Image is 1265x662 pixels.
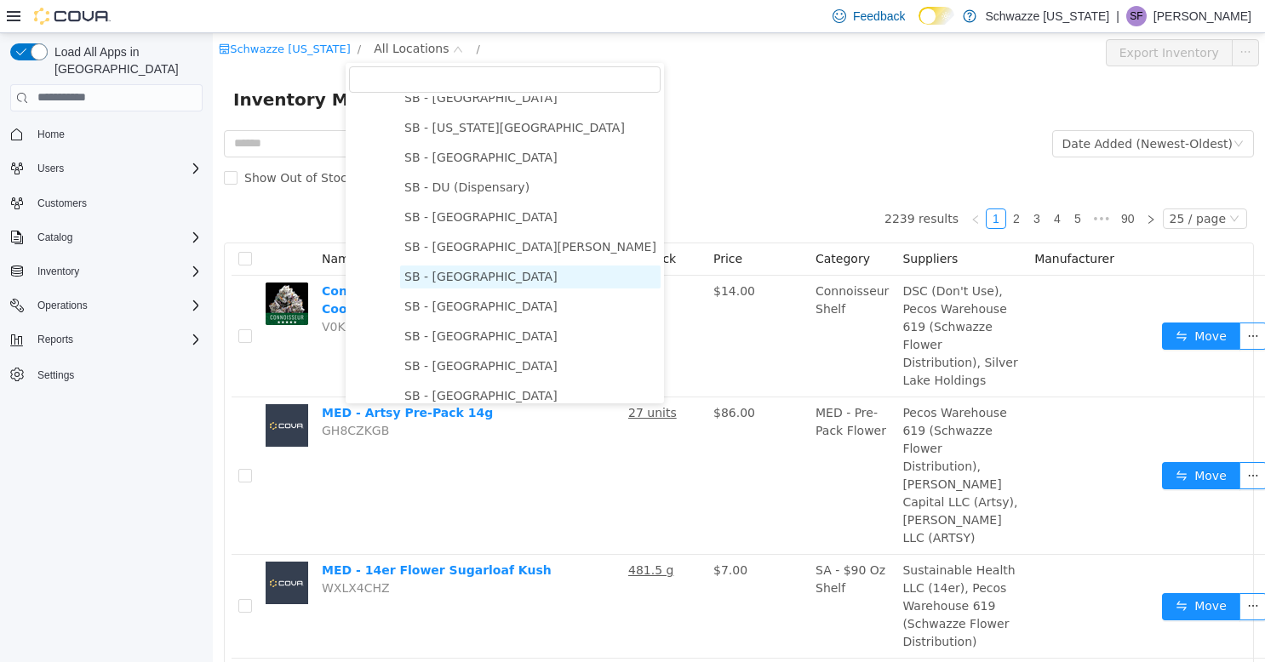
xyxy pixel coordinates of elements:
span: Inventory Manager [20,53,214,80]
span: ••• [875,175,902,196]
td: MED - Pre-Pack Flower [596,364,683,522]
p: | [1116,6,1119,26]
span: Catalog [37,231,72,244]
span: Load All Apps in [GEOGRAPHIC_DATA] [48,43,203,77]
button: Operations [31,295,94,316]
span: SB - Colorado Springs [187,83,448,106]
a: icon: shopSchwazze [US_STATE] [6,9,138,22]
button: icon: ellipsis [1019,6,1046,33]
span: Catalog [31,227,203,248]
span: $86.00 [501,373,542,386]
button: Catalog [3,225,209,249]
img: MED - Artsy Pre-Pack 14g placeholder [53,371,95,414]
span: Suppliers [690,219,745,232]
a: Home [31,124,72,145]
span: Dark Mode [919,25,919,26]
button: Export Inventory [893,6,1020,33]
u: 27 units [415,373,464,386]
span: SB - [GEOGRAPHIC_DATA] [192,356,345,369]
span: Settings [31,363,203,385]
li: 1 [773,175,793,196]
span: Name [109,219,144,232]
nav: Complex example [10,115,203,431]
button: Users [31,158,71,179]
span: SB - [GEOGRAPHIC_DATA] [192,177,345,191]
span: SB - Glendale [187,262,448,285]
span: SB - Longmont [187,351,448,374]
img: Connoisseur Shelf Silver Lake Tropicana Cookies (S) hero shot [53,249,95,292]
button: Inventory [31,261,86,282]
span: Manufacturer [821,219,902,232]
span: SB - [GEOGRAPHIC_DATA] [192,296,345,310]
i: icon: down [240,11,250,23]
input: filter select [136,33,448,60]
a: MED - Artsy Pre-Pack 14g [109,373,280,386]
li: Next 5 Pages [875,175,902,196]
a: 2 [794,176,813,195]
span: Category [603,219,657,232]
span: Reports [31,329,203,350]
button: Reports [3,328,209,351]
span: SB - Lakeside [187,322,448,345]
span: SB - Commerce City [187,113,448,136]
li: 2239 results [672,175,746,196]
span: SB - Federal Heights [187,173,448,196]
a: Customers [31,193,94,214]
span: SB - Brighton [187,54,448,77]
span: Price [501,219,529,232]
input: Dark Mode [919,7,954,25]
button: Home [3,122,209,146]
span: SB - [GEOGRAPHIC_DATA] [192,266,345,280]
img: MED - 14er Flower Sugarloaf Kush placeholder [53,528,95,571]
span: SB - [GEOGRAPHIC_DATA] [192,117,345,131]
span: Customers [31,192,203,214]
a: 90 [903,176,927,195]
span: / [264,9,267,22]
span: All Locations [161,6,236,25]
i: icon: shop [6,10,17,21]
span: Home [31,123,203,145]
span: Inventory [37,265,79,278]
a: MED - 14er Flower Sugarloaf Kush [109,530,339,544]
p: Schwazze [US_STATE] [985,6,1109,26]
span: SB - [GEOGRAPHIC_DATA] [192,237,345,250]
span: DSC (Don't Use), Pecos Warehouse 619 (Schwazze Flower Distribution), Silver Lake Holdings [690,251,804,354]
td: Connoisseur Shelf [596,243,683,364]
span: $7.00 [501,530,535,544]
td: SA - $90 Oz Shelf [596,522,683,625]
li: 5 [855,175,875,196]
span: SB - [US_STATE][GEOGRAPHIC_DATA] [192,88,412,101]
span: SF [1130,6,1142,26]
span: / [145,9,148,22]
span: Sustainable Health LLC (14er), Pecos Warehouse 619 (Schwazze Flower Distribution) [690,530,802,615]
li: 2 [793,175,814,196]
button: Operations [3,294,209,317]
a: 4 [835,176,854,195]
button: Reports [31,329,80,350]
span: SB - Fort Collins [187,203,448,225]
span: Users [31,158,203,179]
i: icon: down [1021,106,1031,117]
li: Next Page [928,175,948,196]
span: WXLX4CHZ [109,548,177,562]
button: icon: ellipsis [1027,560,1054,587]
span: V0KAWJHW [109,287,176,300]
span: SB - [GEOGRAPHIC_DATA] [192,326,345,340]
img: Cova [34,8,111,25]
i: icon: left [758,181,768,191]
a: 5 [856,176,874,195]
button: icon: swapMove [949,289,1027,317]
span: SB - [GEOGRAPHIC_DATA][PERSON_NAME] [192,207,444,220]
button: icon: ellipsis [1027,289,1054,317]
span: SB - [GEOGRAPHIC_DATA] [192,58,345,71]
button: Customers [3,191,209,215]
button: Catalog [31,227,79,248]
button: icon: ellipsis [1027,429,1054,456]
span: Home [37,128,65,141]
span: Customers [37,197,87,210]
span: SB - DU (Dispensary) [187,143,448,166]
span: Reports [37,333,73,346]
span: $14.00 [501,251,542,265]
span: Operations [37,299,88,312]
button: Settings [3,362,209,386]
